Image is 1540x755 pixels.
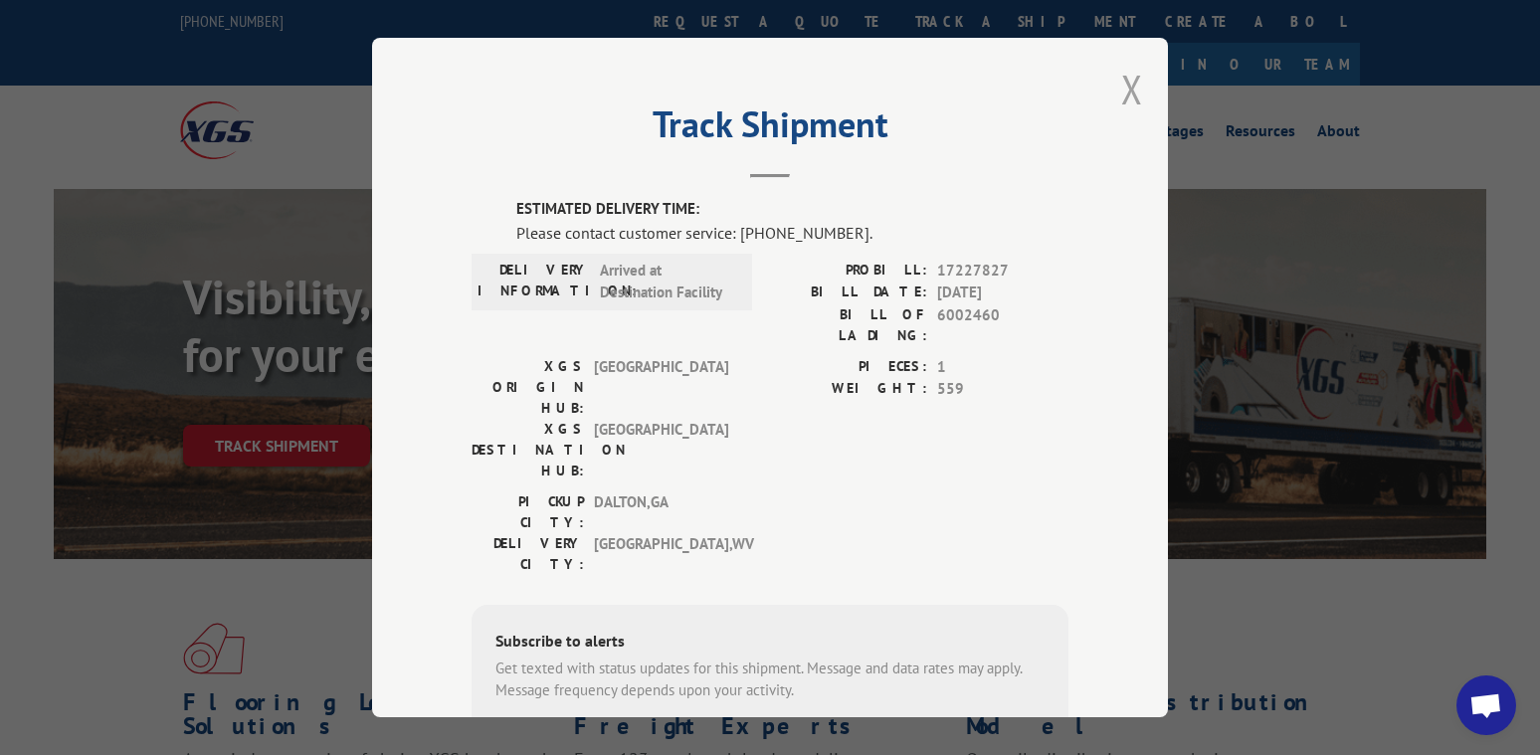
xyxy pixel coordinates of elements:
label: DELIVERY INFORMATION: [478,260,590,304]
span: 1 [937,356,1068,379]
span: 17227827 [937,260,1068,283]
span: [GEOGRAPHIC_DATA] [594,356,728,419]
label: WEIGHT: [770,378,927,401]
span: [GEOGRAPHIC_DATA] , WV [594,533,728,575]
h2: Track Shipment [472,110,1068,148]
span: 6002460 [937,304,1068,346]
div: Please contact customer service: [PHONE_NUMBER]. [516,221,1068,245]
label: XGS DESTINATION HUB: [472,419,584,481]
label: ESTIMATED DELIVERY TIME: [516,198,1068,221]
div: Get texted with status updates for this shipment. Message and data rates may apply. Message frequ... [495,658,1045,702]
button: Close modal [1121,63,1143,115]
label: PICKUP CITY: [472,491,584,533]
label: BILL OF LADING: [770,304,927,346]
label: DELIVERY CITY: [472,533,584,575]
span: [DATE] [937,282,1068,304]
div: Subscribe to alerts [495,629,1045,658]
span: [GEOGRAPHIC_DATA] [594,419,728,481]
span: Arrived at Destination Facility [600,260,734,304]
span: DALTON , GA [594,491,728,533]
span: 559 [937,378,1068,401]
label: PROBILL: [770,260,927,283]
label: PIECES: [770,356,927,379]
label: BILL DATE: [770,282,927,304]
div: Open chat [1456,675,1516,735]
label: XGS ORIGIN HUB: [472,356,584,419]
